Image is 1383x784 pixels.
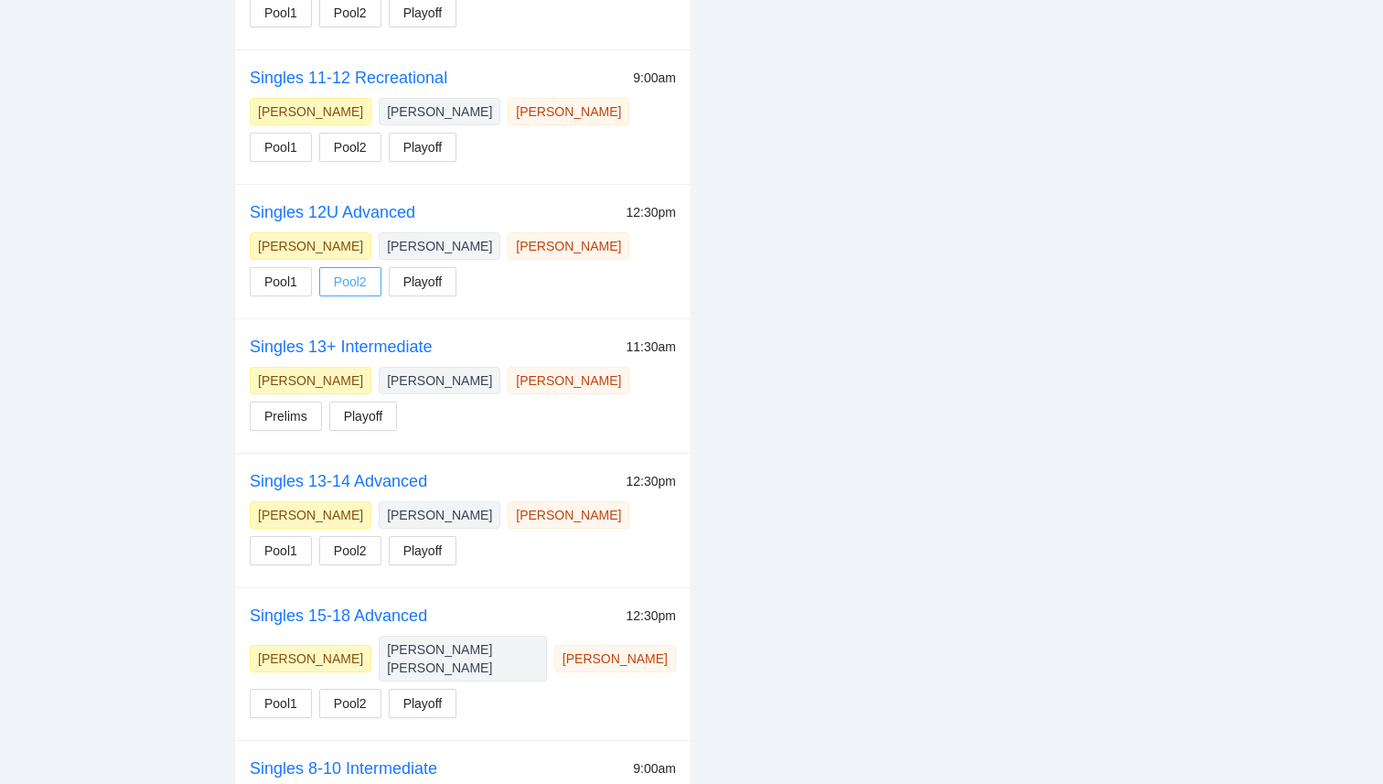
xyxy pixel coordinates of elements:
button: Playoff [389,689,457,718]
div: 12:30pm [627,202,676,222]
div: 12:30pm [627,606,676,626]
button: Pool2 [319,133,381,162]
a: Singles 12U Advanced [250,203,415,221]
span: Playoff [403,693,443,714]
div: 11:30am [627,337,676,357]
button: Pool1 [250,689,312,718]
div: [PERSON_NAME] [516,102,621,121]
div: [PERSON_NAME] [387,371,492,390]
span: Pool2 [334,137,367,157]
button: Pool2 [319,536,381,565]
div: [PERSON_NAME] [387,506,492,524]
div: [PERSON_NAME] [258,237,363,255]
div: [PERSON_NAME] [258,506,363,524]
button: Prelims [250,402,322,431]
button: Playoff [389,267,457,296]
button: Playoff [389,133,457,162]
span: Playoff [403,272,443,292]
a: Singles 11-12 Recreational [250,69,447,87]
span: Playoff [403,137,443,157]
span: Pool1 [264,137,297,157]
span: Pool2 [334,693,367,714]
span: Pool2 [334,541,367,561]
span: Playoff [403,541,443,561]
span: Pool1 [264,272,297,292]
span: Pool1 [264,541,297,561]
div: [PERSON_NAME] [516,237,621,255]
span: Pool2 [334,3,367,23]
span: Pool2 [334,272,367,292]
div: [PERSON_NAME] [387,237,492,255]
button: Playoff [329,402,398,431]
a: Singles 13-14 Advanced [250,472,427,490]
button: Pool2 [319,689,381,718]
span: Playoff [403,3,443,23]
span: Playoff [344,406,383,426]
a: Singles 15-18 Advanced [250,607,427,625]
div: 9:00am [633,68,676,88]
div: [PERSON_NAME] [516,506,621,524]
button: Pool1 [250,267,312,296]
div: [PERSON_NAME] [258,102,363,121]
span: Pool1 [264,3,297,23]
a: Singles 8-10 Intermediate [250,759,437,778]
button: Playoff [389,536,457,565]
div: [PERSON_NAME] [PERSON_NAME] [387,640,539,677]
div: [PERSON_NAME] [516,371,621,390]
div: 12:30pm [627,471,676,491]
button: Pool2 [319,267,381,296]
span: Prelims [264,406,307,426]
button: Pool1 [250,133,312,162]
div: 9:00am [633,758,676,779]
span: Pool1 [264,693,297,714]
div: [PERSON_NAME] [258,371,363,390]
a: Singles 13+ Intermediate [250,338,433,356]
div: [PERSON_NAME] [258,650,363,668]
div: [PERSON_NAME] [563,650,668,668]
button: Pool1 [250,536,312,565]
div: [PERSON_NAME] [387,102,492,121]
